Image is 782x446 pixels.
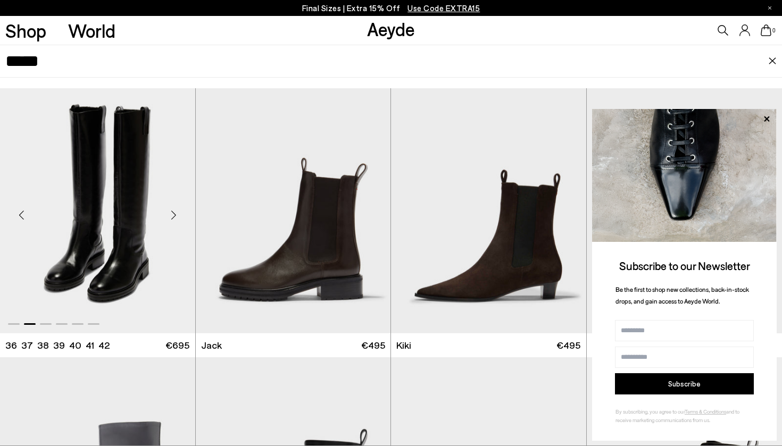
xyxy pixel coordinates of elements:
a: Shop [5,21,46,40]
span: €495 [361,339,385,352]
a: Terms & Conditions [685,408,726,415]
div: Previous slide [5,199,37,231]
span: Subscribe to our Newsletter [619,259,750,272]
li: 37 [21,339,33,352]
button: Subscribe [615,373,754,394]
span: Jack [201,339,222,352]
li: 41 [86,339,94,352]
li: 42 [98,339,110,352]
li: 38 [37,339,49,352]
p: Final Sizes | Extra 15% Off [302,2,480,15]
li: 36 [5,339,17,352]
img: Kiki Suede Chelsea Boots [391,88,586,333]
span: Kiki [396,339,411,352]
img: Jack Chelsea Boots [196,88,391,333]
img: close.svg [768,57,777,65]
span: 0 [771,28,777,33]
a: 0 [761,24,771,36]
img: ca3f721fb6ff708a270709c41d776025.jpg [592,109,777,242]
a: Aeyde [367,18,415,40]
div: 1 / 6 [196,88,391,333]
span: By subscribing, you agree to our [615,408,685,415]
a: Next slide Previous slide [196,88,391,333]
span: Be the first to shop new collections, back-in-stock drops, and gain access to Aeyde World. [615,285,749,305]
span: Navigate to /collections/ss25-final-sizes [407,3,480,13]
li: 39 [53,339,65,352]
a: Jack €495 [196,333,391,357]
a: Kiki €495 [391,333,586,357]
li: 40 [69,339,81,352]
a: World [68,21,115,40]
div: Next slide [158,199,190,231]
a: Next slide Previous slide [391,88,586,333]
span: €495 [556,339,580,352]
ul: variant [5,339,106,352]
span: €695 [165,339,189,352]
div: 1 / 6 [391,88,586,333]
